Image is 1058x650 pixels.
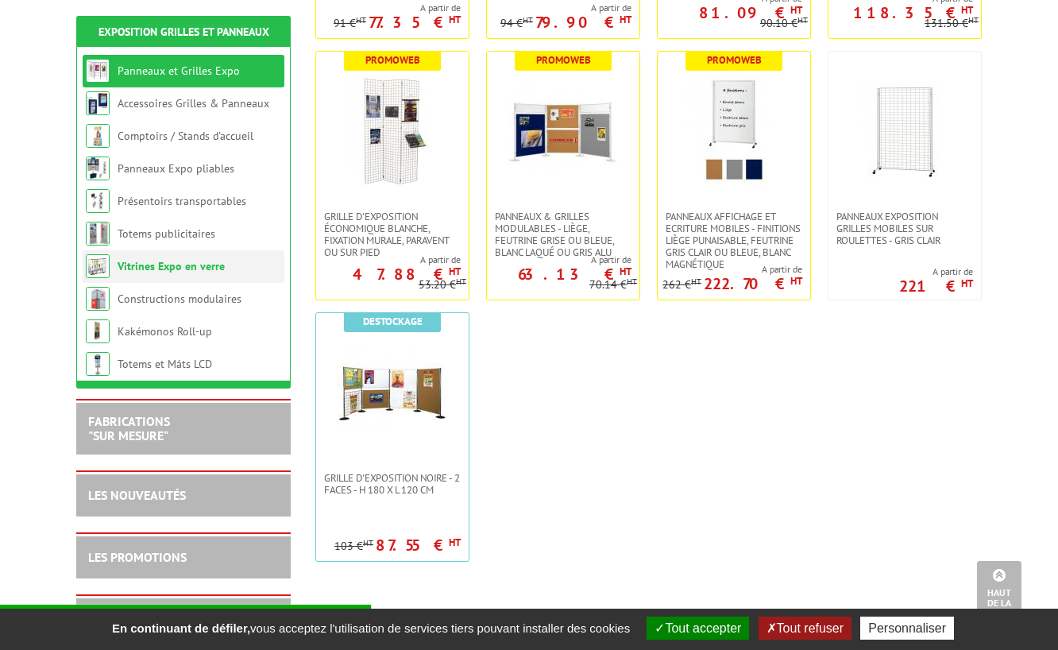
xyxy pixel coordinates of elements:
[495,211,631,258] span: Panneaux & Grilles modulables - liège, feutrine grise ou bleue, blanc laqué ou gris alu
[118,226,215,241] a: Totems publicitaires
[658,211,810,270] a: Panneaux Affichage et Ecriture Mobiles - finitions liège punaisable, feutrine gris clair ou bleue...
[518,269,631,279] p: 63.13 €
[977,561,1021,626] a: Haut de la page
[376,540,461,550] p: 87.55 €
[535,17,631,27] p: 79.90 €
[334,2,461,14] span: A partir de
[86,124,110,148] img: Comptoirs / Stands d'accueil
[118,292,241,306] a: Constructions modulaires
[363,537,373,548] sup: HT
[86,352,110,376] img: Totems et Mâts LCD
[790,3,802,17] sup: HT
[118,64,240,78] a: Panneaux et Grilles Expo
[86,157,110,180] img: Panneaux Expo pliables
[487,253,631,266] span: A partir de
[365,53,420,67] b: Promoweb
[968,14,979,25] sup: HT
[449,13,461,26] sup: HT
[508,75,619,187] img: Panneaux & Grilles modulables - liège, feutrine grise ou bleue, blanc laqué ou gris alu
[925,17,979,29] p: 131.50 €
[961,277,973,290] sup: HT
[86,254,110,278] img: Vitrines Expo en verre
[353,269,461,279] p: 47.88 €
[86,319,110,343] img: Kakémonos Roll-up
[118,357,212,371] a: Totems et Mâts LCD
[704,279,802,288] p: 222.70 €
[419,279,466,291] p: 53.20 €
[316,253,461,266] span: A partir de
[899,281,973,291] p: 221 €
[118,324,212,339] a: Kakémonos Roll-up
[369,17,461,27] p: 77.35 €
[707,53,762,67] b: Promoweb
[86,59,110,83] img: Panneaux et Grilles Expo
[118,161,234,176] a: Panneaux Expo pliables
[523,14,533,25] sup: HT
[760,17,808,29] p: 90.10 €
[118,194,246,208] a: Présentoirs transportables
[500,2,631,14] span: A partir de
[662,279,701,291] p: 262 €
[620,265,631,278] sup: HT
[647,617,749,640] button: Tout accepter
[790,274,802,288] sup: HT
[487,211,639,258] a: Panneaux & Grilles modulables - liège, feutrine grise ou bleue, blanc laqué ou gris alu
[337,337,448,448] img: Grille d'exposition noire - 2 faces - H 180 x L 120 cm
[860,617,954,640] button: Personnaliser (fenêtre modale)
[759,617,851,640] button: Tout refuser
[316,472,469,496] a: Grille d'exposition noire - 2 faces - H 180 x L 120 cm
[797,14,808,25] sup: HT
[324,472,461,496] span: Grille d'exposition noire - 2 faces - H 180 x L 120 cm
[88,413,170,443] a: FABRICATIONS"Sur Mesure"
[334,540,373,552] p: 103 €
[666,211,802,270] span: Panneaux Affichage et Ecriture Mobiles - finitions liège punaisable, feutrine gris clair ou bleue...
[836,211,973,246] span: Panneaux Exposition Grilles mobiles sur roulettes - gris clair
[86,222,110,246] img: Totems publicitaires
[449,265,461,278] sup: HT
[118,129,253,143] a: Comptoirs / Stands d'accueil
[88,487,186,503] a: LES NOUVEAUTÉS
[500,17,533,29] p: 94 €
[356,14,366,25] sup: HT
[449,536,461,549] sup: HT
[627,276,637,287] sup: HT
[118,259,225,273] a: Vitrines Expo en verre
[363,315,423,328] b: Destockage
[98,25,269,39] a: Exposition Grilles et Panneaux
[699,8,802,17] p: 81.09 €
[828,211,981,246] a: Panneaux Exposition Grilles mobiles sur roulettes - gris clair
[678,75,790,187] img: Panneaux Affichage et Ecriture Mobiles - finitions liège punaisable, feutrine gris clair ou bleue...
[86,91,110,115] img: Accessoires Grilles & Panneaux
[334,17,366,29] p: 91 €
[118,96,269,110] a: Accessoires Grilles & Panneaux
[536,53,591,67] b: Promoweb
[86,287,110,311] img: Constructions modulaires
[899,265,973,278] span: A partir de
[112,621,250,635] strong: En continuant de défiler,
[589,279,637,291] p: 70.14 €
[456,276,466,287] sup: HT
[86,189,110,213] img: Présentoirs transportables
[316,211,469,258] a: Grille d'exposition économique blanche, fixation murale, paravent ou sur pied
[324,211,461,258] span: Grille d'exposition économique blanche, fixation murale, paravent ou sur pied
[88,549,187,565] a: LES PROMOTIONS
[104,621,638,635] span: vous acceptez l'utilisation de services tiers pouvant installer des cookies
[337,75,448,187] img: Grille d'exposition économique blanche, fixation murale, paravent ou sur pied
[849,75,960,187] img: Panneaux Exposition Grilles mobiles sur roulettes - gris clair
[662,263,802,276] span: A partir de
[853,8,973,17] p: 118.35 €
[961,3,973,17] sup: HT
[691,276,701,287] sup: HT
[620,13,631,26] sup: HT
